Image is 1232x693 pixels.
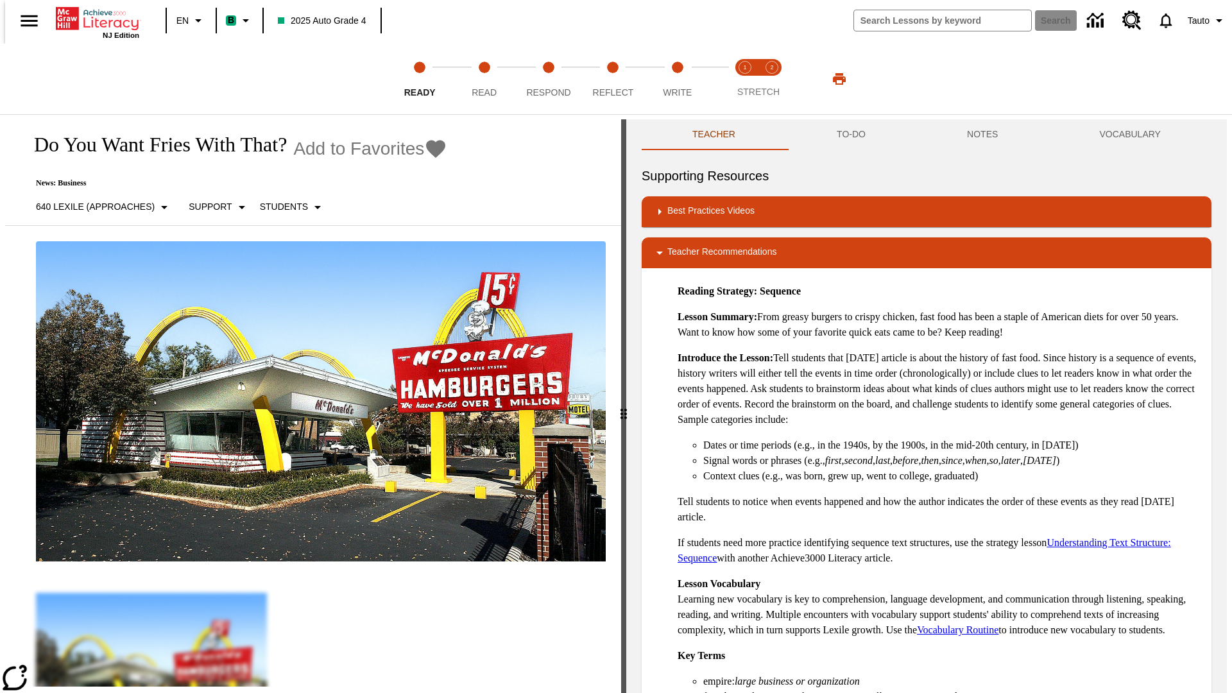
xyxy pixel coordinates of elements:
em: before [893,455,918,466]
p: Best Practices Videos [667,204,755,219]
p: News: Business [21,178,447,188]
div: Press Enter or Spacebar and then press right and left arrow keys to move the slider [621,119,626,693]
a: Notifications [1149,4,1183,37]
button: Read step 2 of 5 [447,44,521,114]
button: Boost Class color is mint green. Change class color [221,9,259,32]
button: Stretch Respond step 2 of 2 [753,44,791,114]
button: Scaffolds, Support [184,196,254,219]
em: then [921,455,939,466]
strong: Introduce the Lesson: [678,352,773,363]
span: 2025 Auto Grade 4 [278,14,366,28]
button: Profile/Settings [1183,9,1232,32]
text: 2 [770,64,773,71]
p: Teacher Recommendations [667,245,776,261]
div: Teacher Recommendations [642,237,1211,268]
strong: Sequence [760,286,801,296]
em: [DATE] [1023,455,1056,466]
span: Write [663,87,692,98]
button: Write step 5 of 5 [640,44,715,114]
button: Ready step 1 of 5 [382,44,457,114]
em: since [941,455,963,466]
span: B [228,12,234,28]
div: Instructional Panel Tabs [642,119,1211,150]
p: Tell students that [DATE] article is about the history of fast food. Since history is a sequence ... [678,350,1201,427]
span: Reflect [593,87,634,98]
button: Select Lexile, 640 Lexile (Approaches) [31,196,177,219]
img: One of the first McDonald's stores, with the iconic red sign and golden arches. [36,241,606,562]
p: Support [189,200,232,214]
span: Ready [404,87,436,98]
a: Resource Center, Will open in new tab [1115,3,1149,38]
strong: Lesson Vocabulary [678,578,760,589]
p: Learning new vocabulary is key to comprehension, language development, and communication through ... [678,576,1201,638]
input: search field [854,10,1031,31]
h6: Supporting Resources [642,166,1211,186]
li: Dates or time periods (e.g., in the 1940s, by the 1900s, in the mid-20th century, in [DATE]) [703,438,1201,453]
button: VOCABULARY [1048,119,1211,150]
button: TO-DO [786,119,916,150]
button: Teacher [642,119,786,150]
em: when [965,455,987,466]
strong: Reading Strategy: [678,286,757,296]
div: activity [626,119,1227,693]
button: Print [819,67,860,90]
div: reading [5,119,621,687]
em: large business or organization [735,676,860,687]
a: Data Center [1079,3,1115,38]
p: Students [260,200,308,214]
p: Tell students to notice when events happened and how the author indicates the order of these even... [678,494,1201,525]
em: last [875,455,890,466]
button: Respond step 3 of 5 [511,44,586,114]
em: so [989,455,998,466]
span: Read [472,87,497,98]
button: Open side menu [10,2,48,40]
li: Context clues (e.g., was born, grew up, went to college, graduated) [703,468,1201,484]
div: Home [56,4,139,39]
a: Understanding Text Structure: Sequence [678,537,1171,563]
button: Language: EN, Select a language [171,9,212,32]
em: second [844,455,873,466]
p: If students need more practice identifying sequence text structures, use the strategy lesson with... [678,535,1201,566]
span: Tauto [1188,14,1210,28]
span: Respond [526,87,570,98]
em: later [1001,455,1020,466]
h1: Do You Want Fries With That? [21,133,287,157]
span: STRETCH [737,87,780,97]
div: Best Practices Videos [642,196,1211,227]
button: Select Student [255,196,330,219]
strong: Lesson Summary: [678,311,757,322]
button: Add to Favorites - Do You Want Fries With That? [293,137,447,160]
button: Reflect step 4 of 5 [576,44,650,114]
span: Add to Favorites [293,139,424,159]
button: Stretch Read step 1 of 2 [726,44,764,114]
button: NOTES [916,119,1048,150]
text: 1 [743,64,746,71]
em: first [825,455,842,466]
strong: Key Terms [678,650,725,661]
span: NJ Edition [103,31,139,39]
span: EN [176,14,189,28]
a: Vocabulary Routine [917,624,998,635]
li: empire: [703,674,1201,689]
p: 640 Lexile (Approaches) [36,200,155,214]
li: Signal words or phrases (e.g., , , , , , , , , , ) [703,453,1201,468]
p: From greasy burgers to crispy chicken, fast food has been a staple of American diets for over 50 ... [678,309,1201,340]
